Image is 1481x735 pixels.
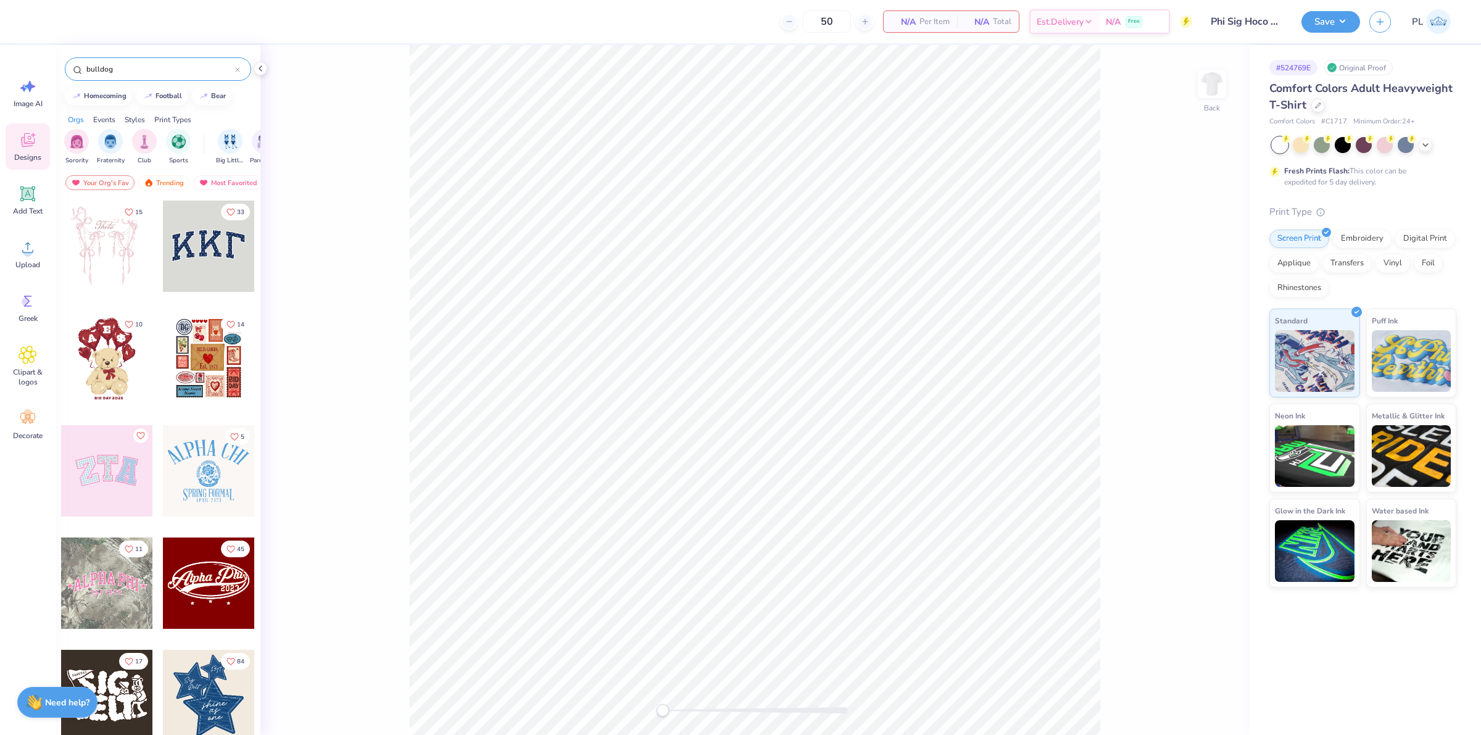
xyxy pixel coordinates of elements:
span: 11 [135,546,143,552]
button: filter button [250,129,278,165]
span: Neon Ink [1275,409,1305,422]
div: filter for Sports [166,129,191,165]
button: bear [192,87,231,106]
span: Add Text [13,206,43,216]
div: Rhinestones [1269,279,1329,297]
button: Like [119,653,148,670]
button: Like [119,316,148,333]
a: PL [1406,9,1456,34]
div: filter for Fraternity [97,129,125,165]
span: Upload [15,260,40,270]
img: trend_line.gif [72,93,81,100]
div: Styles [125,114,145,125]
div: filter for Sorority [64,129,89,165]
span: Est. Delivery [1037,15,1084,28]
button: Like [225,428,250,445]
div: Print Types [154,114,191,125]
div: filter for Club [132,129,157,165]
span: Minimum Order: 24 + [1353,117,1415,127]
img: Sports Image [172,135,186,149]
img: Water based Ink [1372,520,1451,582]
img: Pamela Lois Reyes [1426,9,1451,34]
img: Back [1200,72,1224,96]
button: Like [221,316,250,333]
span: 10 [135,322,143,328]
div: Original Proof [1324,60,1393,75]
div: Trending [138,175,189,190]
div: Accessibility label [657,704,669,716]
div: filter for Parent's Weekend [250,129,278,165]
button: football [136,87,188,106]
img: trend_line.gif [199,93,209,100]
span: 14 [237,322,244,328]
img: most_fav.gif [71,178,81,187]
img: trending.gif [144,178,154,187]
div: Orgs [68,114,84,125]
div: Screen Print [1269,230,1329,248]
span: 5 [241,434,244,440]
span: Per Item [919,15,950,28]
button: filter button [166,129,191,165]
button: filter button [216,129,244,165]
span: Parent's Weekend [250,156,278,165]
div: Events [93,114,115,125]
div: Your Org's Fav [65,175,135,190]
img: Sorority Image [70,135,84,149]
span: N/A [1106,15,1121,28]
span: Big Little Reveal [216,156,244,165]
span: 15 [135,209,143,215]
span: Club [138,156,151,165]
img: Neon Ink [1275,425,1354,487]
img: Puff Ink [1372,330,1451,392]
div: Foil [1414,254,1443,273]
div: football [156,93,182,99]
button: Like [221,541,250,557]
span: 17 [135,658,143,665]
span: Sorority [65,156,88,165]
img: most_fav.gif [199,178,209,187]
span: PL [1412,15,1423,29]
span: Clipart & logos [7,367,48,387]
button: Save [1301,11,1360,33]
span: N/A [891,15,916,28]
strong: Fresh Prints Flash: [1284,166,1350,176]
span: Standard [1275,314,1308,327]
div: filter for Big Little Reveal [216,129,244,165]
img: trend_line.gif [143,93,153,100]
div: This color can be expedited for 5 day delivery. [1284,165,1436,188]
button: filter button [132,129,157,165]
span: Puff Ink [1372,314,1398,327]
input: Try "Alpha" [85,63,235,75]
div: Vinyl [1375,254,1410,273]
span: Comfort Colors Adult Heavyweight T-Shirt [1269,81,1453,112]
div: bear [211,93,226,99]
img: Standard [1275,330,1354,392]
span: Comfort Colors [1269,117,1315,127]
span: Free [1128,17,1140,26]
div: homecoming [84,93,127,99]
strong: Need help? [45,697,89,708]
button: filter button [64,129,89,165]
span: # C1717 [1321,117,1347,127]
span: N/A [965,15,989,28]
span: 84 [237,658,244,665]
span: Greek [19,314,38,323]
img: Metallic & Glitter Ink [1372,425,1451,487]
span: Total [993,15,1011,28]
div: Print Type [1269,205,1456,219]
img: Fraternity Image [104,135,117,149]
span: 33 [237,209,244,215]
button: Like [221,204,250,220]
span: Glow in the Dark Ink [1275,504,1345,517]
button: filter button [97,129,125,165]
img: Big Little Reveal Image [223,135,237,149]
button: Like [221,653,250,670]
img: Parent's Weekend Image [257,135,272,149]
div: Applique [1269,254,1319,273]
span: Fraternity [97,156,125,165]
div: Digital Print [1395,230,1455,248]
button: Like [119,204,148,220]
span: Designs [14,152,41,162]
input: Untitled Design [1201,9,1292,34]
span: Water based Ink [1372,504,1429,517]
